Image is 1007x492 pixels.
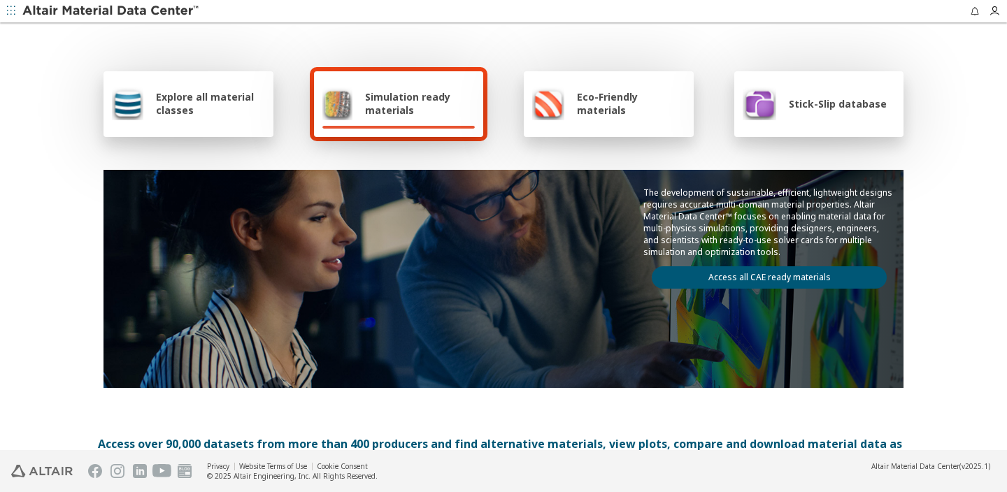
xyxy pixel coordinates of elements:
a: Website Terms of Use [239,461,307,471]
img: Simulation ready materials [322,87,352,120]
img: Eco-Friendly materials [532,87,564,120]
a: Cookie Consent [317,461,368,471]
span: Stick-Slip database [789,97,887,110]
span: Simulation ready materials [365,90,475,117]
div: Access over 90,000 datasets from more than 400 producers and find alternative materials, view plo... [98,435,909,469]
div: (v2025.1) [871,461,990,471]
img: Altair Engineering [11,465,73,477]
div: © 2025 Altair Engineering, Inc. All Rights Reserved. [207,471,378,481]
span: Altair Material Data Center [871,461,959,471]
img: Altair Material Data Center [22,4,201,18]
p: The development of sustainable, efficient, lightweight designs requires accurate multi-domain mat... [643,187,895,258]
span: Eco-Friendly materials [577,90,685,117]
img: Explore all material classes [112,87,143,120]
img: Stick-Slip database [743,87,776,120]
a: Privacy [207,461,229,471]
span: Explore all material classes [156,90,265,117]
a: Access all CAE ready materials [652,266,887,289]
